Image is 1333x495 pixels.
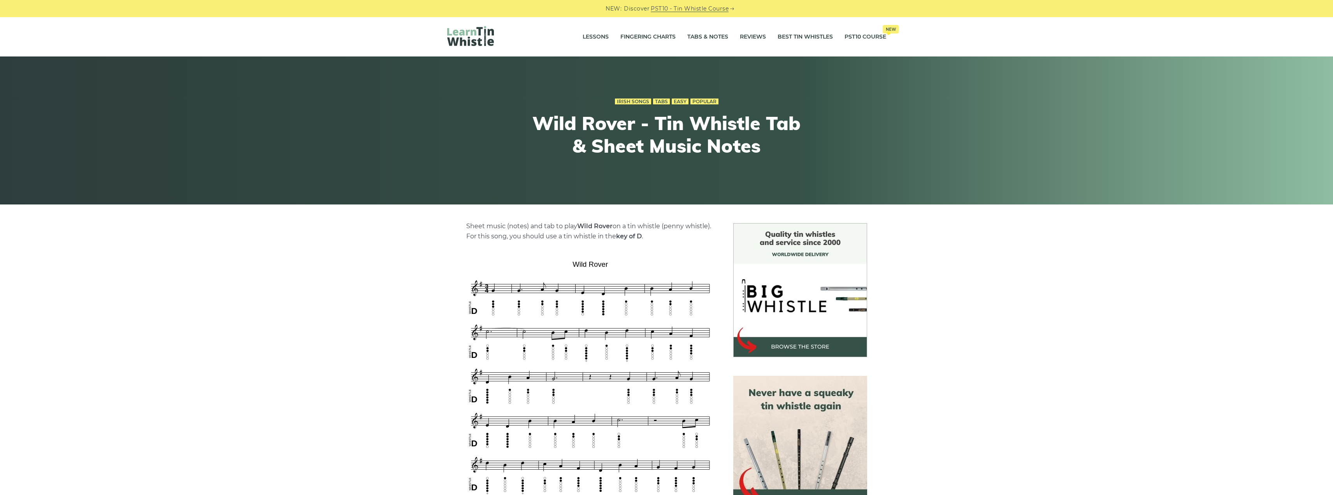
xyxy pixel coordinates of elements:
[447,26,494,46] img: LearnTinWhistle.com
[687,27,728,47] a: Tabs & Notes
[672,99,688,105] a: Easy
[615,99,651,105] a: Irish Songs
[883,25,899,33] span: New
[577,222,613,230] strong: Wild Rover
[466,221,715,241] p: Sheet music (notes) and tab to play on a tin whistle (penny whistle). For this song, you should u...
[620,27,676,47] a: Fingering Charts
[653,99,670,105] a: Tabs
[845,27,886,47] a: PST10 CourseNew
[733,223,867,357] img: BigWhistle Tin Whistle Store
[523,112,810,157] h1: Wild Rover - Tin Whistle Tab & Sheet Music Notes
[778,27,833,47] a: Best Tin Whistles
[583,27,609,47] a: Lessons
[740,27,766,47] a: Reviews
[616,233,642,240] strong: key of D
[690,99,718,105] a: Popular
